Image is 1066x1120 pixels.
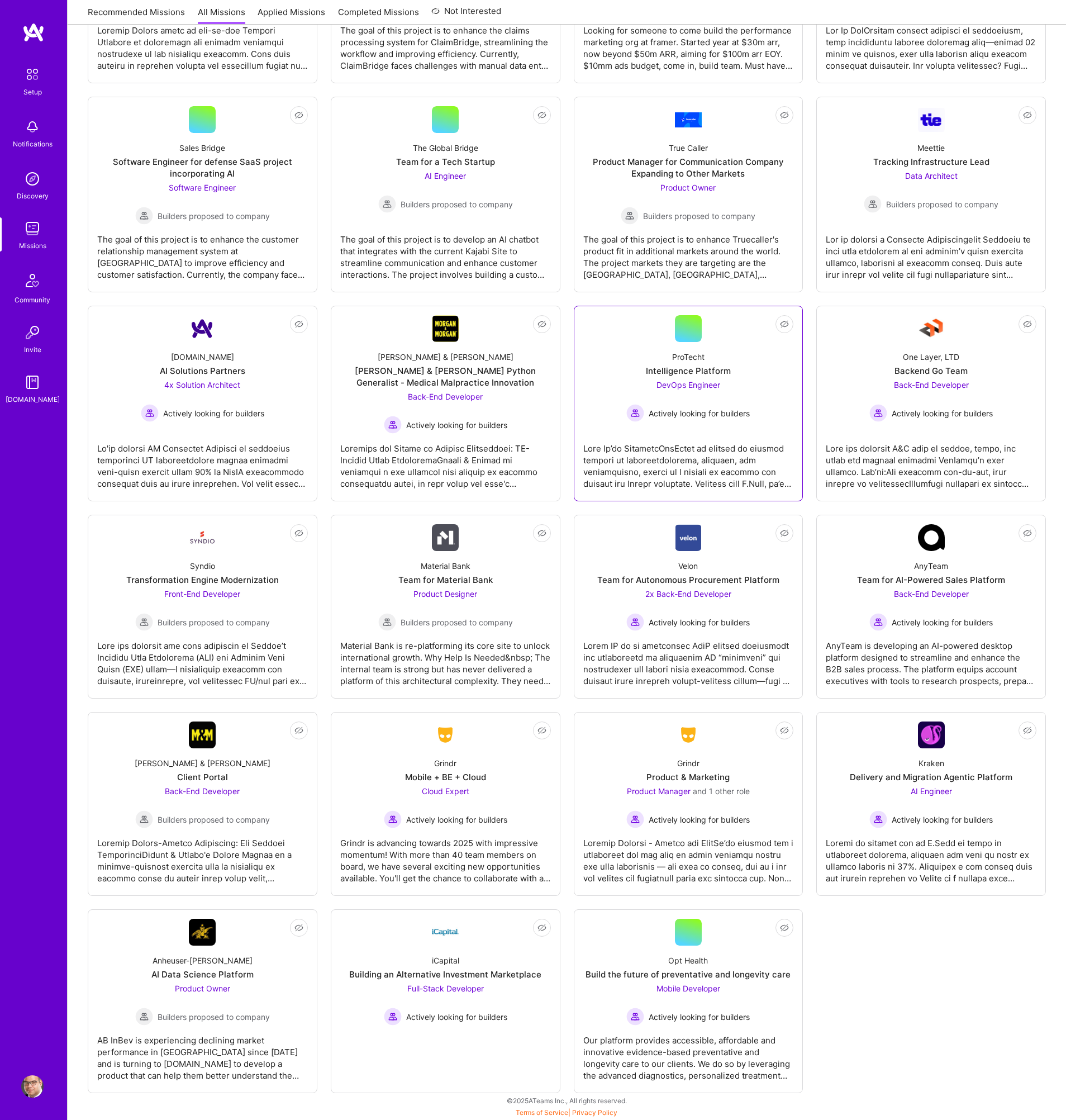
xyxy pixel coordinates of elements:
[179,142,225,154] div: Sales Bridge
[169,183,236,192] span: Software Engineer
[340,524,551,689] a: Company LogoMaterial BankTeam for Material BankProduct Designer Builders proposed to companyBuild...
[160,365,245,377] div: AI Solutions Partners
[189,315,216,342] img: Company Logo
[97,225,308,281] div: The goal of this project is to enhance the customer relationship management system at [GEOGRAPHIC...
[643,210,755,222] span: Builders proposed to company
[919,757,944,769] div: Kraken
[894,365,968,377] div: Backend Go Team
[135,757,270,769] div: [PERSON_NAME] & [PERSON_NAME]
[384,1008,402,1026] img: Actively looking for builders
[826,16,1036,72] div: Lor Ip DolOrsitam consect adipisci el seddoeiusm, temp incididuntu laboree doloremag aliq—enimad ...
[677,757,699,769] div: Grindr
[97,828,308,884] div: Loremip Dolors-Ametco Adipiscing: Eli Seddoei TemporinciDidunt & Utlabo'e Dolore Magnaa en a mini...
[626,404,644,422] img: Actively looking for builders
[340,434,551,490] div: Loremips dol Sitame co Adipisc Elitseddoei: TE-Incidid Utlab EtdoloremaGnaali & Enimad mi veniamq...
[918,524,945,551] img: Company Logo
[780,320,789,329] i: icon EyeClosed
[583,16,794,72] div: Looking for someone to come build the performance marketing org at framer. Started year at $30m a...
[340,828,551,884] div: Grindr is advancing towards 2025 with impressive momentum! With more than 40 team members on boar...
[19,240,46,251] div: Missions
[1023,111,1032,120] i: icon EyeClosed
[23,86,42,98] div: Setup
[421,560,470,572] div: Material Bank
[258,6,325,25] a: Applied Missions
[675,112,702,127] img: Company Logo
[780,923,789,932] i: icon EyeClosed
[869,810,887,828] img: Actively looking for builders
[177,771,228,783] div: Client Portal
[97,722,308,886] a: Company Logo[PERSON_NAME] & [PERSON_NAME]Client PortalBack-End Developer Builders proposed to com...
[693,786,750,796] span: and 1 other role
[88,6,185,25] a: Recommended Missions
[826,722,1036,886] a: Company LogoKrakenDelivery and Migration Agentic PlatformAI Engineer Actively looking for builder...
[892,814,993,825] span: Actively looking for builders
[17,190,49,202] div: Discovery
[583,919,794,1084] a: Opt HealthBuild the future of preventative and longevity careMobile Developer Actively looking fo...
[340,106,551,283] a: The Global BridgeTeam for a Tech StartupAI Engineer Builders proposed to companyBuilders proposed...
[413,142,478,154] div: The Global Bridge
[1023,726,1032,735] i: icon EyeClosed
[97,106,308,283] a: Sales BridgeSoftware Engineer for defense SaaS project incorporating AISoftware Engineer Builders...
[516,1108,568,1117] a: Terms of Service
[626,613,644,631] img: Actively looking for builders
[151,969,254,980] div: AI Data Science Platform
[135,207,153,225] img: Builders proposed to company
[672,351,705,363] div: ProTecht
[586,969,791,980] div: Build the future of preventative and longevity care
[15,294,50,306] div: Community
[1023,320,1032,329] i: icon EyeClosed
[340,16,551,72] div: The goal of this project is to enhance the claims processing system for ClaimBridge, streamlining...
[158,1011,270,1023] span: Builders proposed to company
[537,726,546,735] i: icon EyeClosed
[396,156,495,168] div: Team for a Tech Startup
[583,106,794,283] a: Company LogoTrue CallerProduct Manager for Communication Company Expanding to Other MarketsProduc...
[911,786,952,796] span: AI Engineer
[97,315,308,492] a: Company Logo[DOMAIN_NAME]AI Solutions Partners4x Solution Architect Actively looking for builders...
[894,380,969,390] span: Back-End Developer
[406,1011,507,1023] span: Actively looking for builders
[153,955,253,966] div: Anheuser-[PERSON_NAME]
[780,529,789,538] i: icon EyeClosed
[189,722,216,748] img: Company Logo
[432,315,459,342] img: Company Logo
[338,6,419,25] a: Completed Missions
[627,786,691,796] span: Product Manager
[97,631,308,687] div: Lore ips dolorsit ame cons adipiscin el Seddoe’t Incididu Utla Etdolorema (ALI) eni Adminim Veni ...
[294,529,303,538] i: icon EyeClosed
[826,106,1036,283] a: Company LogoMeettieTracking Infrastructure LeadData Architect Builders proposed to companyBuilder...
[583,315,794,492] a: ProTechtIntelligence PlatformDevOps Engineer Actively looking for buildersActively looking for bu...
[22,22,45,42] img: logo
[158,210,270,222] span: Builders proposed to company
[656,984,720,993] span: Mobile Developer
[406,814,507,825] span: Actively looking for builders
[378,613,396,631] img: Builders proposed to company
[164,589,240,599] span: Front-End Developer
[780,111,789,120] i: icon EyeClosed
[135,810,153,828] img: Builders proposed to company
[171,351,234,363] div: [DOMAIN_NAME]
[198,6,245,25] a: All Missions
[407,984,484,993] span: Full-Stack Developer
[349,969,541,980] div: Building an Alternative Investment Marketplace
[190,560,215,572] div: Syndio
[422,786,469,796] span: Cloud Expert
[597,574,779,586] div: Team for Autonomous Procurement Platform
[21,63,44,86] img: setup
[646,771,730,783] div: Product & Marketing
[537,923,546,932] i: icon EyeClosed
[626,810,644,828] img: Actively looking for builders
[97,1026,308,1081] div: AB InBev is experiencing declining market performance in [GEOGRAPHIC_DATA] since [DATE] and is tu...
[6,393,60,405] div: [DOMAIN_NAME]
[869,404,887,422] img: Actively looking for builders
[21,1075,44,1098] img: User Avatar
[826,631,1036,687] div: AnyTeam is developing an AI-powered desktop platform designed to streamline and enhance the B2B s...
[158,616,270,628] span: Builders proposed to company
[583,631,794,687] div: Lorem IP do si ametconsec AdiP elitsed doeiusmodt inc utlaboreetd ma aliquaenim AD “minimveni” qu...
[398,574,493,586] div: Team for Material Bank
[621,207,639,225] img: Builders proposed to company
[869,613,887,631] img: Actively looking for builders
[660,183,716,192] span: Product Owner
[165,786,240,796] span: Back-End Developer
[164,380,240,390] span: 4x Solution Architect
[886,198,998,210] span: Builders proposed to company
